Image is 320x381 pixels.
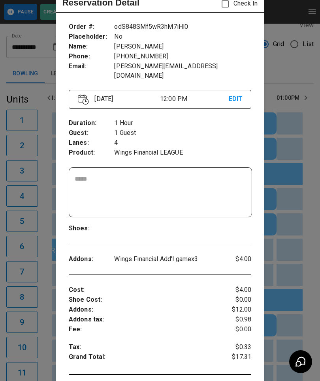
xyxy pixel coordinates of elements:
p: Cost : [69,285,221,295]
p: $4.00 [221,285,251,295]
p: No [114,32,251,42]
p: odS848SMf5wR3hM7iHl0 [114,22,251,32]
p: Duration : [69,118,115,128]
p: Wings Financial Add'l game x 3 [114,254,221,264]
p: Placeholder : [69,32,115,42]
p: 1 Guest [114,128,251,138]
p: Guest : [69,128,115,138]
p: Shoes : [69,224,115,233]
p: $0.00 [221,325,251,334]
p: $0.33 [221,342,251,352]
p: Tax : [69,342,221,352]
p: $12.00 [221,305,251,315]
p: [DATE] [91,94,160,104]
p: Name : [69,42,115,52]
p: Addons : [69,254,115,264]
p: Fee : [69,325,221,334]
p: [PERSON_NAME] [114,42,251,52]
p: [PHONE_NUMBER] [114,52,251,62]
p: Addons tax : [69,315,221,325]
p: 12:00 PM [160,94,229,104]
p: 1 Hour [114,118,251,128]
p: Order # : [69,22,115,32]
p: Shoe Cost : [69,295,221,305]
p: Lanes : [69,138,115,148]
p: Product : [69,148,115,158]
p: [PERSON_NAME][EMAIL_ADDRESS][DOMAIN_NAME] [114,62,251,80]
p: Wings Financial LEAGUE [114,148,251,158]
p: 4 [114,138,251,148]
p: $0.00 [221,295,251,305]
p: Grand Total : [69,352,221,364]
p: Phone : [69,52,115,62]
img: Vector [78,94,89,105]
p: Email : [69,62,115,71]
p: $4.00 [221,254,251,264]
p: EDIT [229,94,243,104]
p: $17.31 [221,352,251,364]
p: Addons : [69,305,221,315]
p: $0.98 [221,315,251,325]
